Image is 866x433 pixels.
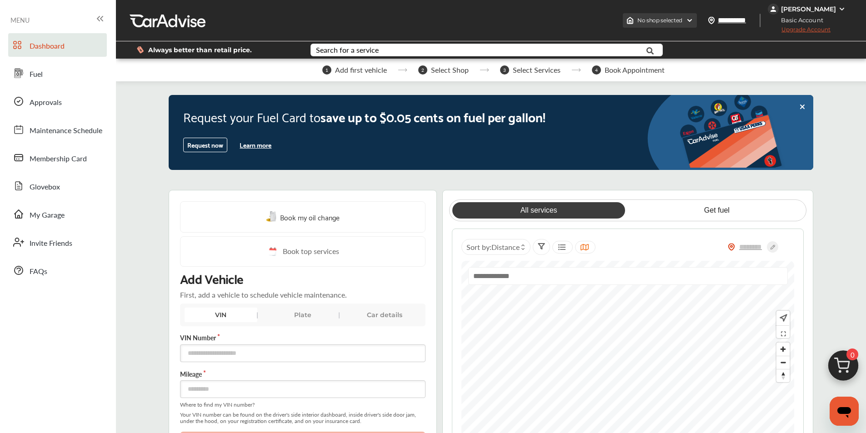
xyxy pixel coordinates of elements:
[30,97,62,109] span: Approvals
[846,348,858,360] span: 0
[8,118,107,141] a: Maintenance Schedule
[8,259,107,282] a: FAQs
[728,243,735,251] img: location_vector_orange.38f05af8.svg
[280,211,340,223] span: Book my oil change
[8,174,107,198] a: Glovebox
[335,66,387,74] span: Add first vehicle
[183,138,227,152] button: Request now
[776,356,790,369] span: Zoom out
[180,333,425,342] label: VIN Number
[266,211,278,223] img: oil-change.e5047c97.svg
[480,68,489,72] img: stepper-arrow.e24c07c6.svg
[266,308,339,322] div: Plate
[571,68,581,72] img: stepper-arrow.e24c07c6.svg
[8,61,107,85] a: Fuel
[708,17,715,24] img: location_vector.a44bc228.svg
[637,17,682,24] span: No shop selected
[236,138,275,152] button: Learn more
[778,313,787,323] img: recenter.ce011a49.svg
[398,68,407,72] img: stepper-arrow.e24c07c6.svg
[30,125,102,137] span: Maintenance Schedule
[513,66,561,74] span: Select Services
[776,356,790,369] button: Zoom out
[10,16,30,24] span: MENU
[320,105,546,127] span: save up to $0.05 cents on fuel per gallon!
[180,412,425,424] span: Your VIN number can be found on the driver's side interior dashboard, inside driver's side door j...
[30,209,65,221] span: My Garage
[500,65,509,75] span: 3
[452,202,625,219] a: All services
[431,66,469,74] span: Select Shop
[8,230,107,254] a: Invite Friends
[776,343,790,356] button: Zoom in
[768,26,831,37] span: Upgrade Account
[8,202,107,226] a: My Garage
[266,211,340,223] a: Book my oil change
[183,105,320,127] span: Request your Fuel Card to
[180,369,425,378] label: Mileage
[185,308,257,322] div: VIN
[418,65,427,75] span: 2
[266,246,278,257] img: cal_icon.0803b883.svg
[30,40,65,52] span: Dashboard
[8,146,107,169] a: Membership Card
[30,266,47,278] span: FAQs
[348,308,421,322] div: Car details
[180,402,425,408] span: Where to find my VIN number?
[8,33,107,57] a: Dashboard
[631,202,803,219] a: Get fuel
[776,369,790,382] span: Reset bearing to north
[283,246,339,257] span: Book top services
[686,17,693,24] img: header-down-arrow.9dd2ce7d.svg
[180,270,243,286] p: Add Vehicle
[466,242,520,252] span: Sort by :
[605,66,665,74] span: Book Appointment
[148,47,252,53] span: Always better than retail price.
[30,181,60,193] span: Glovebox
[769,15,830,25] span: Basic Account
[322,65,331,75] span: 1
[760,14,761,27] img: header-divider.bc55588e.svg
[491,242,520,252] span: Distance
[776,369,790,382] button: Reset bearing to north
[180,289,347,300] p: First, add a vehicle to schedule vehicle maintenance.
[30,238,72,249] span: Invite Friends
[180,236,425,267] a: Book top services
[830,397,859,426] iframe: Button to launch messaging window
[626,17,634,24] img: header-home-logo.8d720a4f.svg
[592,65,601,75] span: 4
[30,153,87,165] span: Membership Card
[30,69,43,80] span: Fuel
[8,90,107,113] a: Approvals
[768,4,779,15] img: jVpblrzwTbfkPYzPPzSLxeg0AAAAASUVORK5CYII=
[781,5,836,13] div: [PERSON_NAME]
[137,46,144,54] img: dollor_label_vector.a70140d1.svg
[821,346,865,390] img: cart_icon.3d0951e8.svg
[316,46,379,54] div: Search for a service
[838,5,846,13] img: WGsFRI8htEPBVLJbROoPRyZpYNWhNONpIPPETTm6eUC0GeLEiAAAAAElFTkSuQmCC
